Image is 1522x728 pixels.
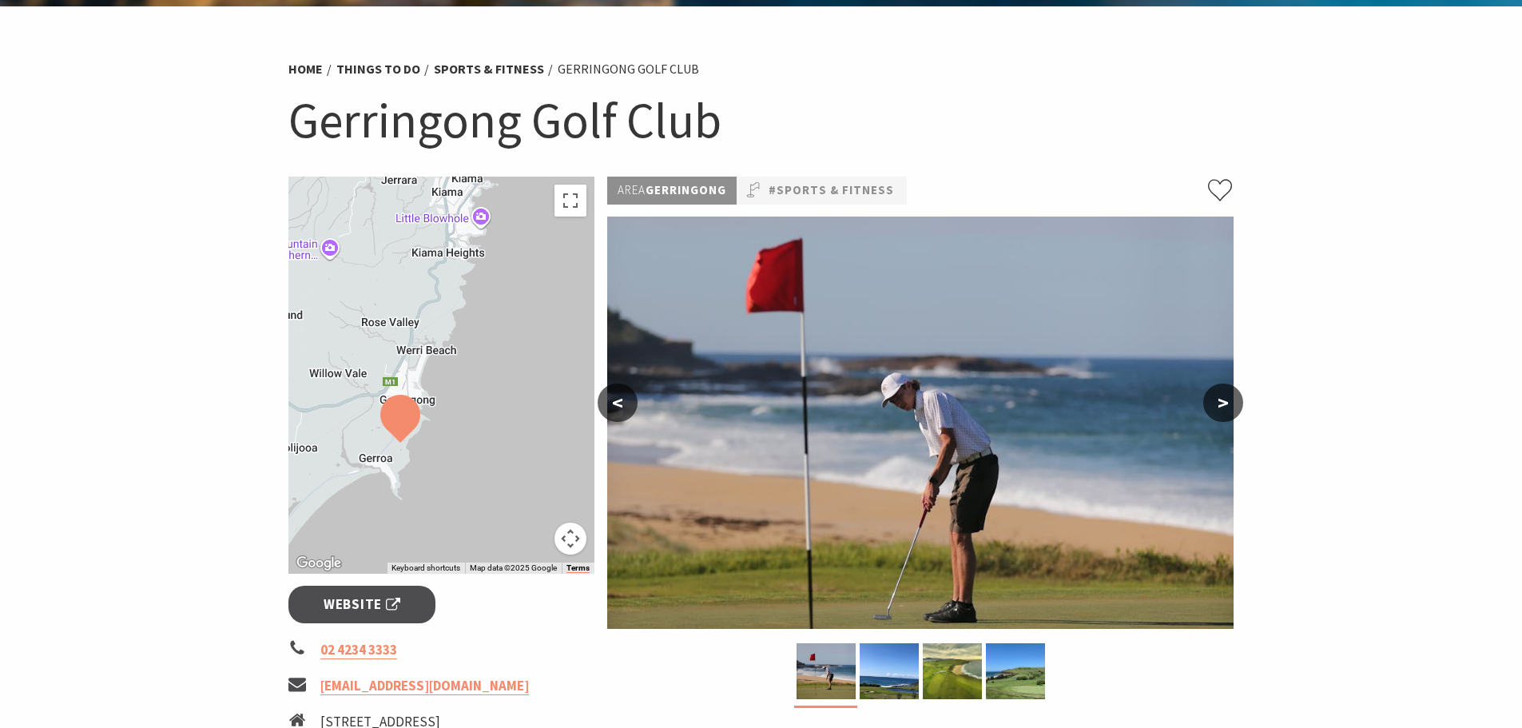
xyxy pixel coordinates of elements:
[288,61,323,78] a: Home
[598,384,638,422] button: <
[923,643,982,699] img: Gerringong Golf Club
[470,563,557,572] span: Map data ©2025 Google
[434,61,544,78] a: Sports & Fitness
[554,185,586,217] button: Toggle fullscreen view
[554,523,586,555] button: Map camera controls
[391,563,460,574] button: Keyboard shortcuts
[797,643,856,699] img: 4th Green
[618,182,646,197] span: Area
[288,586,436,623] a: Website
[607,177,737,205] p: Gerringong
[986,643,1045,699] img: View from 3rd green
[292,553,345,574] img: Google
[336,61,420,78] a: Things To Do
[288,88,1234,153] h1: Gerringong Golf Club
[1203,384,1243,422] button: >
[769,181,894,201] a: #Sports & Fitness
[558,59,699,80] li: Gerringong Golf Club
[860,643,919,699] img: view from 7th tee
[292,553,345,574] a: Open this area in Google Maps (opens a new window)
[320,677,529,695] a: [EMAIL_ADDRESS][DOMAIN_NAME]
[607,217,1234,629] img: 4th Green
[320,641,397,659] a: 02 4234 3333
[566,563,590,573] a: Terms (opens in new tab)
[324,594,400,615] span: Website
